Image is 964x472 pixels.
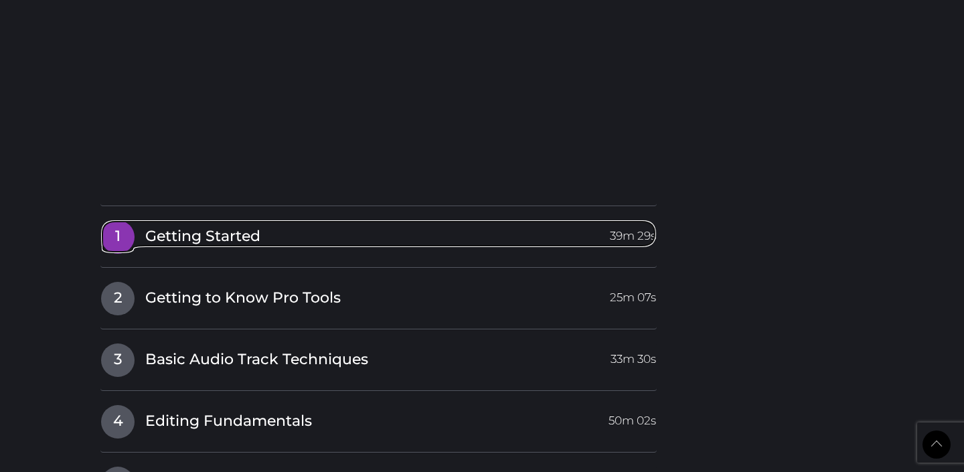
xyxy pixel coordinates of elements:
span: Getting to Know Pro Tools [145,288,341,309]
span: 3 [101,343,135,377]
a: Back to Top [922,430,951,459]
span: 33m 30s [611,343,656,368]
span: Getting Started [145,226,260,247]
span: 2 [101,282,135,315]
a: 2Getting to Know Pro Tools25m 07s [100,281,657,309]
a: 1Getting Started39m 29s [100,220,657,248]
span: 4 [101,405,135,439]
span: Basic Audio Track Techniques [145,349,368,370]
span: 1 [101,220,135,254]
span: Editing Fundamentals [145,411,312,432]
span: 50m 02s [609,405,656,429]
a: 3Basic Audio Track Techniques33m 30s [100,343,657,371]
span: 39m 29s [610,220,656,244]
a: 4Editing Fundamentals50m 02s [100,404,657,432]
span: 25m 07s [610,282,656,306]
